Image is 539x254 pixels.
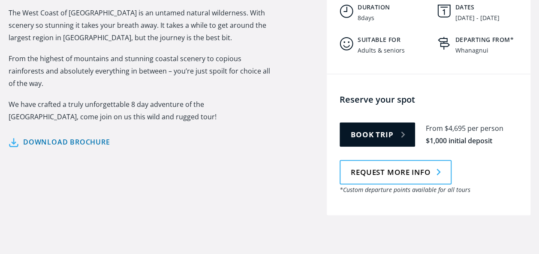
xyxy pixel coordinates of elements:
p: The West Coast of [GEOGRAPHIC_DATA] is an untamed natural wilderness. With scenery so stunning it... [9,7,274,44]
div: days [361,15,374,22]
p: We have crafted a truly unforgettable 8 day adventure of the [GEOGRAPHIC_DATA], come join on us t... [9,98,274,123]
h5: Departing from* [455,36,527,44]
div: initial deposit [449,136,492,146]
div: Adults & seniors [358,47,405,54]
a: Download brochure [9,136,110,148]
div: $1,000 [426,136,447,146]
h5: Suitable for [358,36,429,44]
h5: Dates [455,3,527,11]
div: 8 [358,15,361,22]
h4: Reserve your spot [340,94,526,105]
div: From [426,124,443,133]
em: *Custom departure points available for all tours [340,186,470,194]
a: Book trip [340,122,415,147]
h5: Duration [358,3,429,11]
p: From the highest of mountains and stunning coastal scenery to copious rainforests and absolutely ... [9,53,274,90]
div: per person [467,124,503,133]
a: Request more info [340,160,452,184]
div: $4,695 [445,124,466,133]
div: Whanagnui [455,47,488,54]
div: [DATE] - [DATE] [455,15,500,22]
